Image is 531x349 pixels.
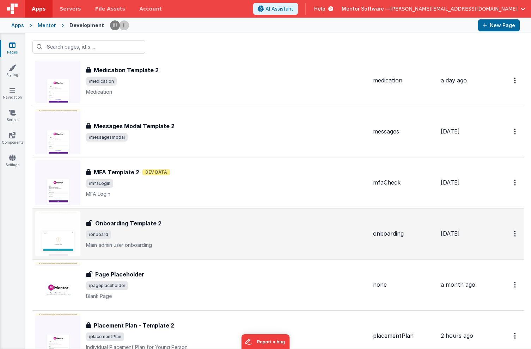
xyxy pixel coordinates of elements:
[119,20,129,30] img: 6c3d48e323fef8557f0b76cc516e01c7
[253,3,298,15] button: AI Assistant
[373,179,435,187] div: mfaCheck
[86,88,367,95] p: Medication
[342,5,525,12] button: Mentor Software — [PERSON_NAME][EMAIL_ADDRESS][DOMAIN_NAME]
[373,281,435,289] div: none
[510,278,521,292] button: Options
[373,332,435,340] div: placementPlan
[94,168,139,176] h3: MFA Template 2
[242,334,290,349] iframe: Marker.io feedback button
[510,73,521,88] button: Options
[314,5,325,12] span: Help
[86,133,128,142] span: /messagesmodal
[86,191,367,198] p: MFA Login
[142,169,170,175] span: Dev Data
[86,281,128,290] span: /pageplaceholder
[510,226,521,241] button: Options
[86,77,117,86] span: /medication
[32,40,145,54] input: Search pages, id's ...
[60,5,81,12] span: Servers
[94,122,175,130] h3: Messages Modal Template 2
[86,242,367,249] p: Main admin user onboarding
[11,22,24,29] div: Apps
[95,270,144,279] h3: Page Placeholder
[510,124,521,139] button: Options
[110,20,120,30] img: c2badad8aad3a9dfc60afe8632b41ba8
[94,66,159,74] h3: Medication Template 2
[94,321,174,330] h3: Placement Plan - Template 2
[510,329,521,343] button: Options
[86,230,111,239] span: /onboard
[342,5,390,12] span: Mentor Software —
[510,175,521,190] button: Options
[32,5,45,12] span: Apps
[265,5,293,12] span: AI Assistant
[373,230,435,238] div: onboarding
[38,22,56,29] div: Mentor
[441,230,460,237] span: [DATE]
[478,19,520,31] button: New Page
[373,127,435,136] div: messages
[86,293,367,300] p: Blank Page
[86,179,113,188] span: /mfaLogin
[441,77,467,84] span: a day ago
[390,5,518,12] span: [PERSON_NAME][EMAIL_ADDRESS][DOMAIN_NAME]
[441,332,473,339] span: 2 hours ago
[86,332,124,341] span: /placementPlan
[69,22,104,29] div: Development
[441,281,475,288] span: a month ago
[95,219,161,228] h3: Onboarding Template 2
[373,76,435,85] div: medication
[95,5,126,12] span: File Assets
[441,128,460,135] span: [DATE]
[441,179,460,186] span: [DATE]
